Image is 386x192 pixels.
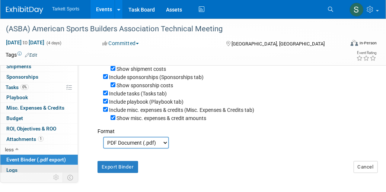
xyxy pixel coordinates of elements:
[0,124,78,134] a: ROI, Objectives & ROO
[6,74,38,80] span: Sponsorships
[0,92,78,103] a: Playbook
[109,107,254,113] label: Include misc. expenses & credits (Misc. Expenses & Credits tab)
[38,136,44,142] span: 1
[63,173,78,182] td: Toggle Event Tabs
[319,39,377,50] div: Event Format
[0,62,78,72] a: Shipments
[6,51,37,59] td: Tags
[117,82,173,88] label: Show sponsorship costs
[50,173,63,182] td: Personalize Event Tab Strip
[22,40,29,45] span: to
[6,126,56,132] span: ROI, Objectives & ROO
[6,115,23,121] span: Budget
[52,6,79,12] span: Tarkett Sports
[0,155,78,165] a: Event Binder (.pdf export)
[6,94,28,100] span: Playbook
[3,22,340,36] div: (ASBA) American Sports Builders Association Technical Meeting
[100,40,142,47] button: Committed
[6,6,43,14] img: ExhibitDay
[6,105,64,111] span: Misc. Expenses & Credits
[359,40,377,46] div: In-Person
[350,3,364,17] img: Steve Naum
[0,72,78,82] a: Sponsorships
[356,51,376,55] div: Event Rating
[46,41,61,45] span: (4 days)
[98,161,138,173] button: Export Binder
[109,74,204,80] label: Include sponsorships (Sponsorships tab)
[6,167,17,173] span: Logs
[6,84,29,90] span: Tasks
[6,63,31,69] span: Shipments
[6,136,44,142] span: Attachments
[0,113,78,123] a: Budget
[0,103,78,113] a: Misc. Expenses & Credits
[6,39,45,46] span: [DATE] [DATE]
[109,99,184,105] label: Include playbook (Playbook tab)
[354,161,378,173] button: Cancel
[0,82,78,92] a: Tasks0%
[25,53,37,58] a: Edit
[109,91,167,97] label: Include tasks (Tasks tab)
[117,115,206,121] label: Show misc. expenses & credit amounts
[5,147,14,152] span: less
[232,41,325,47] span: [GEOGRAPHIC_DATA], [GEOGRAPHIC_DATA]
[351,40,358,46] img: Format-Inperson.png
[6,157,66,163] span: Event Binder (.pdf export)
[98,122,366,135] div: Format
[117,66,166,72] label: Show shipment costs
[0,134,78,144] a: Attachments1
[20,84,29,90] span: 0%
[0,165,78,175] a: Logs
[0,145,78,155] a: less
